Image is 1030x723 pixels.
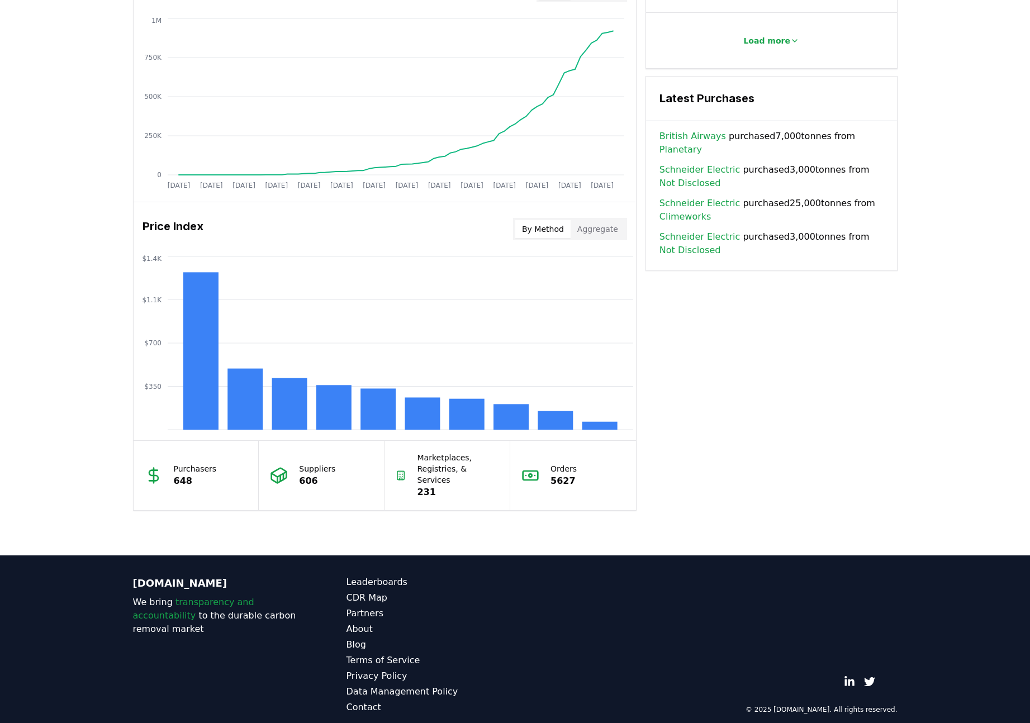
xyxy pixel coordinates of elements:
tspan: 500K [144,93,162,101]
tspan: [DATE] [395,182,418,189]
tspan: 0 [157,171,162,179]
h3: Latest Purchases [659,90,884,107]
span: purchased 3,000 tonnes from [659,163,884,190]
span: transparency and accountability [133,597,254,621]
a: Privacy Policy [347,669,515,683]
a: Not Disclosed [659,177,721,190]
p: Suppliers [299,463,335,474]
a: About [347,622,515,636]
span: purchased 3,000 tonnes from [659,230,884,257]
tspan: [DATE] [330,182,353,189]
p: We bring to the durable carbon removal market [133,596,302,636]
h3: Price Index [143,218,203,240]
tspan: 250K [144,132,162,140]
tspan: $1.4K [142,255,162,263]
tspan: $1.1K [142,296,162,304]
button: By Method [515,220,571,238]
a: LinkedIn [844,676,855,687]
tspan: [DATE] [200,182,222,189]
a: Schneider Electric [659,230,740,244]
a: CDR Map [347,591,515,605]
tspan: [DATE] [525,182,548,189]
p: 5627 [550,474,577,488]
a: Partners [347,607,515,620]
tspan: [DATE] [558,182,581,189]
a: Blog [347,638,515,651]
a: Data Management Policy [347,685,515,698]
tspan: [DATE] [265,182,288,189]
p: 648 [174,474,217,488]
p: Marketplaces, Registries, & Services [417,452,499,486]
p: 231 [417,486,499,499]
tspan: [DATE] [167,182,190,189]
tspan: [DATE] [591,182,614,189]
p: [DOMAIN_NAME] [133,575,302,591]
span: purchased 7,000 tonnes from [659,130,884,156]
tspan: $350 [144,383,162,391]
tspan: [DATE] [232,182,255,189]
p: 606 [299,474,335,488]
tspan: [DATE] [493,182,516,189]
p: Orders [550,463,577,474]
a: Leaderboards [347,575,515,589]
button: Load more [734,30,808,52]
a: Not Disclosed [659,244,721,257]
a: Contact [347,701,515,714]
p: Purchasers [174,463,217,474]
a: Schneider Electric [659,163,740,177]
a: British Airways [659,130,726,143]
tspan: 750K [144,54,162,61]
tspan: [DATE] [428,182,450,189]
tspan: [DATE] [363,182,386,189]
p: Load more [743,35,790,46]
a: Climeworks [659,210,711,223]
button: Aggregate [571,220,625,238]
a: Twitter [864,676,875,687]
span: purchased 25,000 tonnes from [659,197,884,223]
a: Planetary [659,143,702,156]
a: Schneider Electric [659,197,740,210]
p: © 2025 [DOMAIN_NAME]. All rights reserved. [746,705,898,714]
tspan: 1M [151,17,162,25]
a: Terms of Service [347,654,515,667]
tspan: [DATE] [297,182,320,189]
tspan: [DATE] [461,182,483,189]
tspan: $700 [144,339,162,347]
